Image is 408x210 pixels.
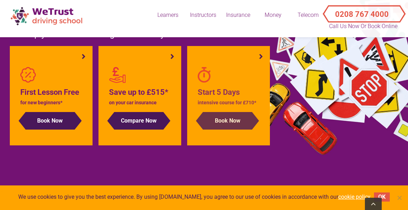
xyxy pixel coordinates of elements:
[109,67,171,130] a: Save up to £515* on your car insurance Compare Now
[328,22,399,31] p: Call Us Now or Book Online
[109,86,171,98] h4: Save up to £515*
[198,67,259,130] a: Start 5 Days intensive course for £710* Book Now
[198,67,210,83] img: stopwatch-regular.png
[18,193,370,201] span: We use cookies to give you the best experience. By using [DOMAIN_NAME], you agree to our use of c...
[109,67,126,83] img: red-personal-loans2.png
[198,100,256,105] span: intensive course for £710*
[374,192,390,202] button: OK
[150,11,185,19] div: Learners
[326,4,401,18] button: Call Us Now or Book Online
[338,193,370,200] a: cookie policy
[220,11,256,19] div: Insurance
[114,112,163,130] button: Compare Now
[7,4,88,28] img: wetrust-ds-logo.png
[109,100,157,105] span: on your car insurance
[20,67,82,130] a: First Lesson Free for new beginners* Book Now
[185,11,220,19] div: Instructors
[198,86,259,98] h4: Start 5 Days
[20,100,62,105] span: for new beginners*
[291,11,326,19] div: Telecom
[396,194,403,201] span: No
[326,4,401,18] a: Call Us Now or Book Online 0208 767 4000
[20,67,36,83] img: badge-percent-light.png
[26,112,75,130] button: Book Now
[20,86,82,98] h4: First Lesson Free
[203,112,252,130] button: Book Now
[256,11,291,19] div: Money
